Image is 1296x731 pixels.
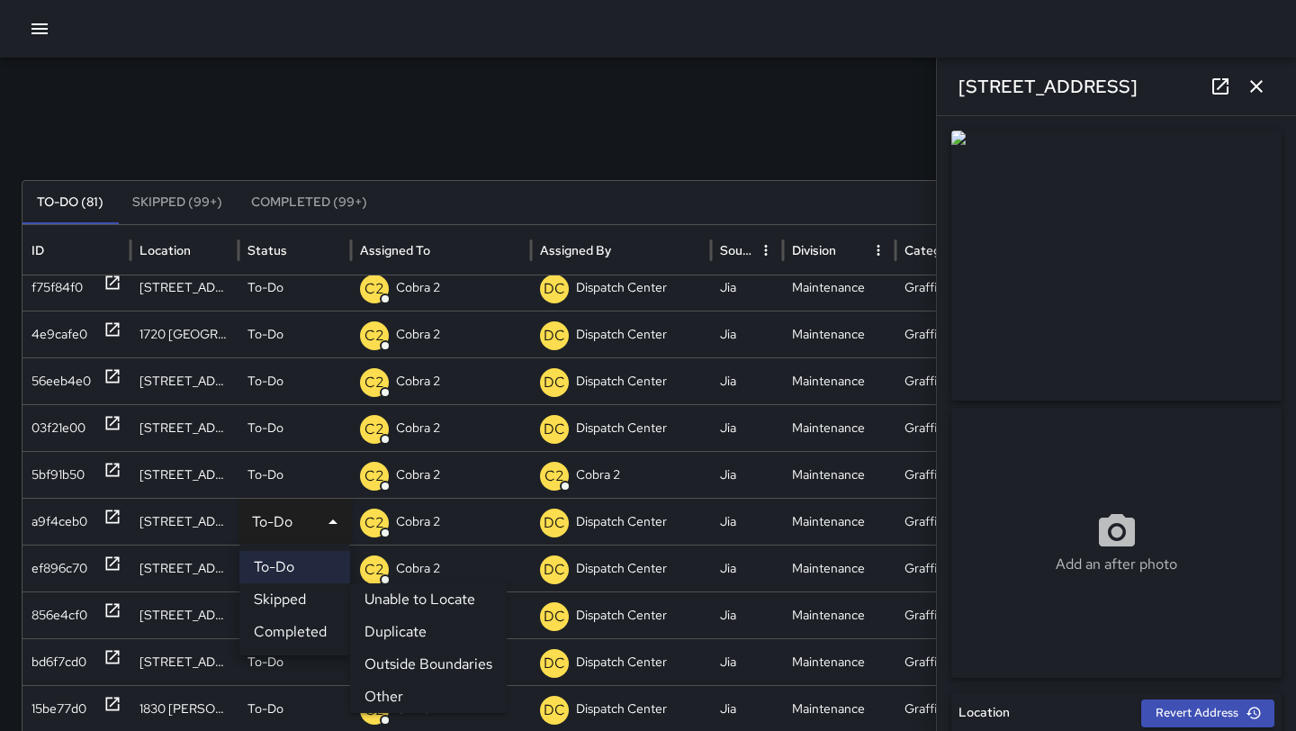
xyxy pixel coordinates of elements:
li: Skipped [239,583,350,616]
li: Unable to Locate [350,583,507,616]
li: Other [350,681,507,713]
li: To-Do [239,551,350,583]
li: Duplicate [350,616,507,648]
li: Completed [239,616,350,648]
li: Outside Boundaries [350,648,507,681]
